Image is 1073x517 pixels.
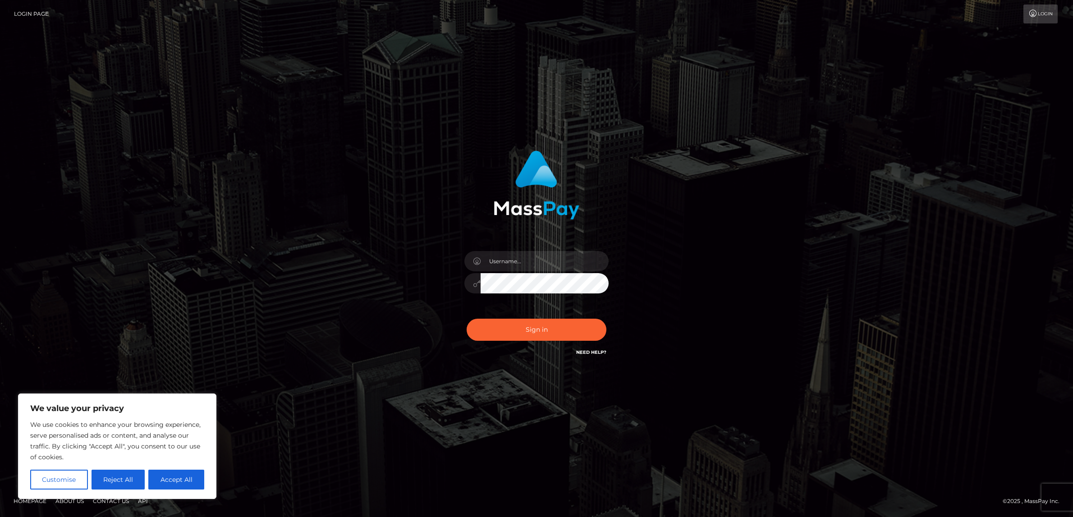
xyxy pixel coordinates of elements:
input: Username... [481,251,609,271]
p: We use cookies to enhance your browsing experience, serve personalised ads or content, and analys... [30,419,204,462]
a: Contact Us [89,494,133,508]
button: Sign in [467,319,606,341]
a: About Us [52,494,87,508]
button: Reject All [92,470,145,490]
div: We value your privacy [18,393,216,499]
a: API [134,494,151,508]
a: Login Page [14,5,49,23]
button: Accept All [148,470,204,490]
div: © 2025 , MassPay Inc. [1003,496,1066,506]
p: We value your privacy [30,403,204,414]
a: Need Help? [576,349,606,355]
a: Login [1023,5,1058,23]
a: Homepage [10,494,50,508]
button: Customise [30,470,88,490]
img: MassPay Login [494,151,579,220]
